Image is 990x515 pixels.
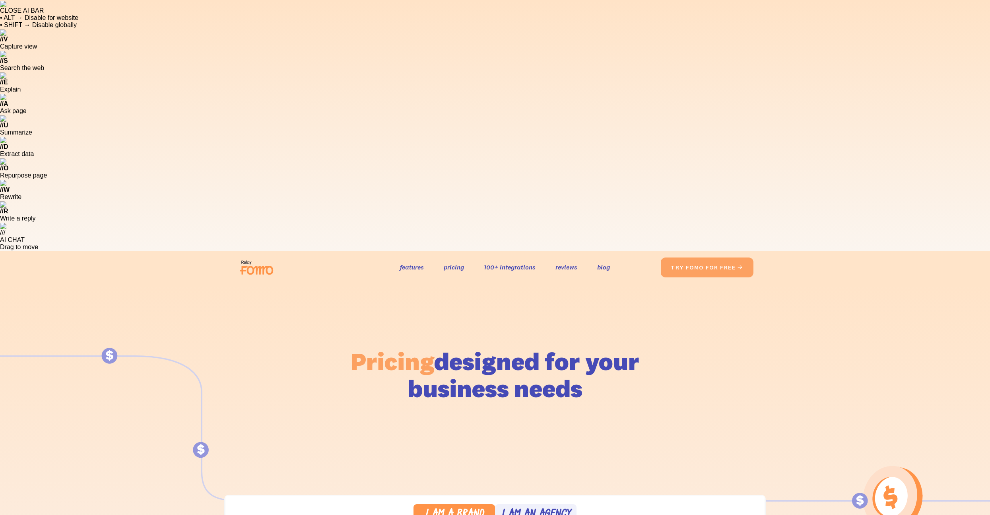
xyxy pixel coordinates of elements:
h1: designed for your business needs [350,348,640,402]
a: 100+ integrations [484,261,536,273]
a: pricing [444,261,464,273]
a: reviews [555,261,577,273]
span:  [737,264,743,271]
span: Pricing [351,346,434,376]
a: features [400,261,424,273]
a: try fomo for free [661,257,753,277]
a: blog [597,261,610,273]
